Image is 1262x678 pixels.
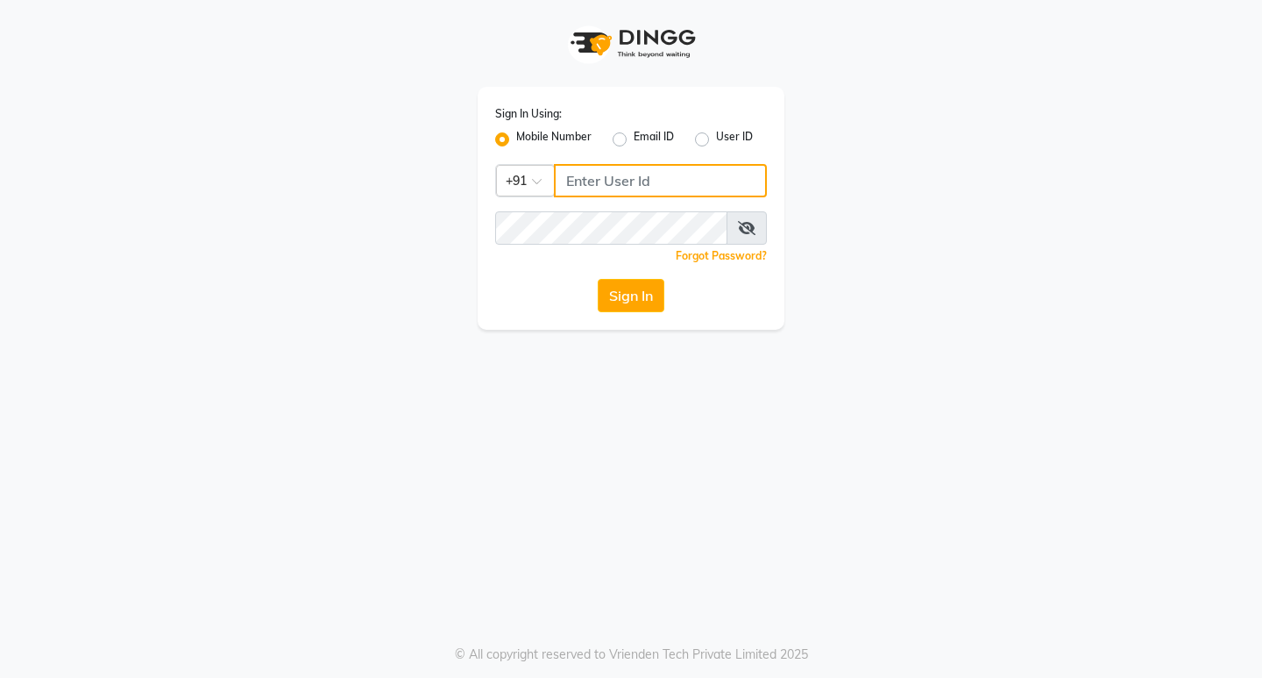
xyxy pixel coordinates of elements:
input: Username [554,164,767,197]
input: Username [495,211,727,245]
a: Forgot Password? [676,249,767,262]
label: Email ID [634,129,674,150]
label: Sign In Using: [495,106,562,122]
button: Sign In [598,279,664,312]
label: User ID [716,129,753,150]
label: Mobile Number [516,129,592,150]
img: logo1.svg [561,18,701,69]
